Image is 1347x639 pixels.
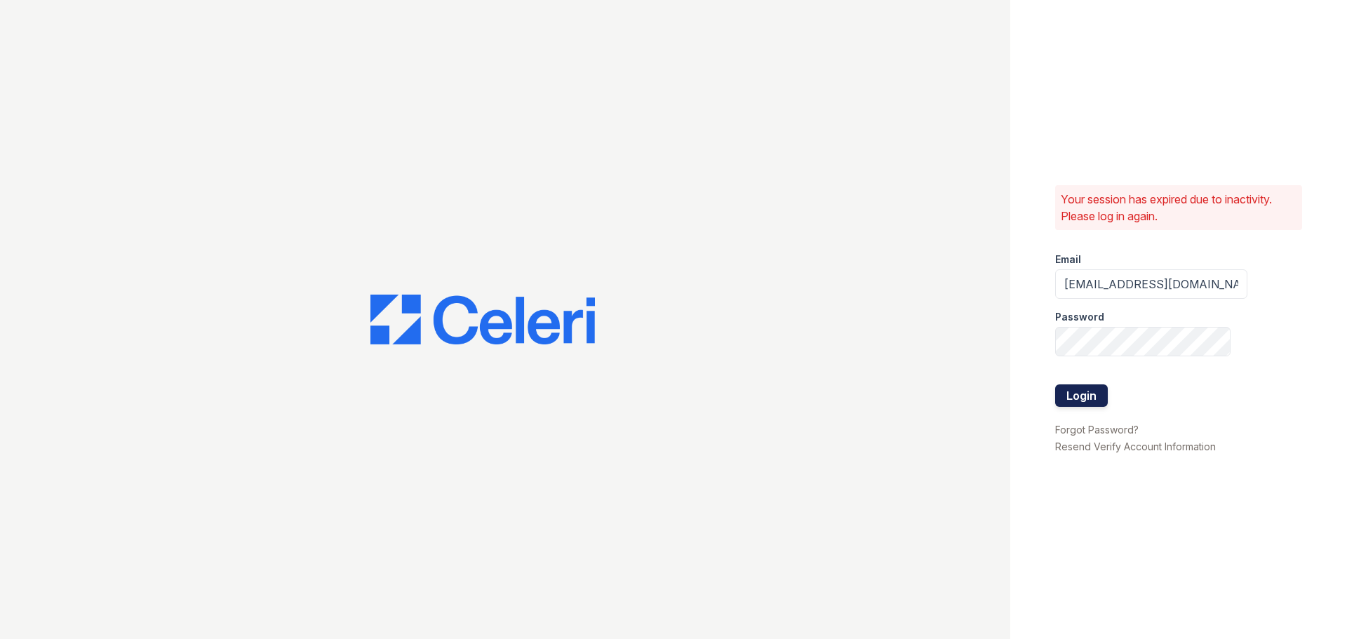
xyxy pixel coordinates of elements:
[370,295,595,345] img: CE_Logo_Blue-a8612792a0a2168367f1c8372b55b34899dd931a85d93a1a3d3e32e68fde9ad4.png
[1055,384,1108,407] button: Login
[1055,253,1081,267] label: Email
[1055,424,1139,436] a: Forgot Password?
[1061,191,1296,224] p: Your session has expired due to inactivity. Please log in again.
[1055,310,1104,324] label: Password
[1055,440,1216,452] a: Resend Verify Account Information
